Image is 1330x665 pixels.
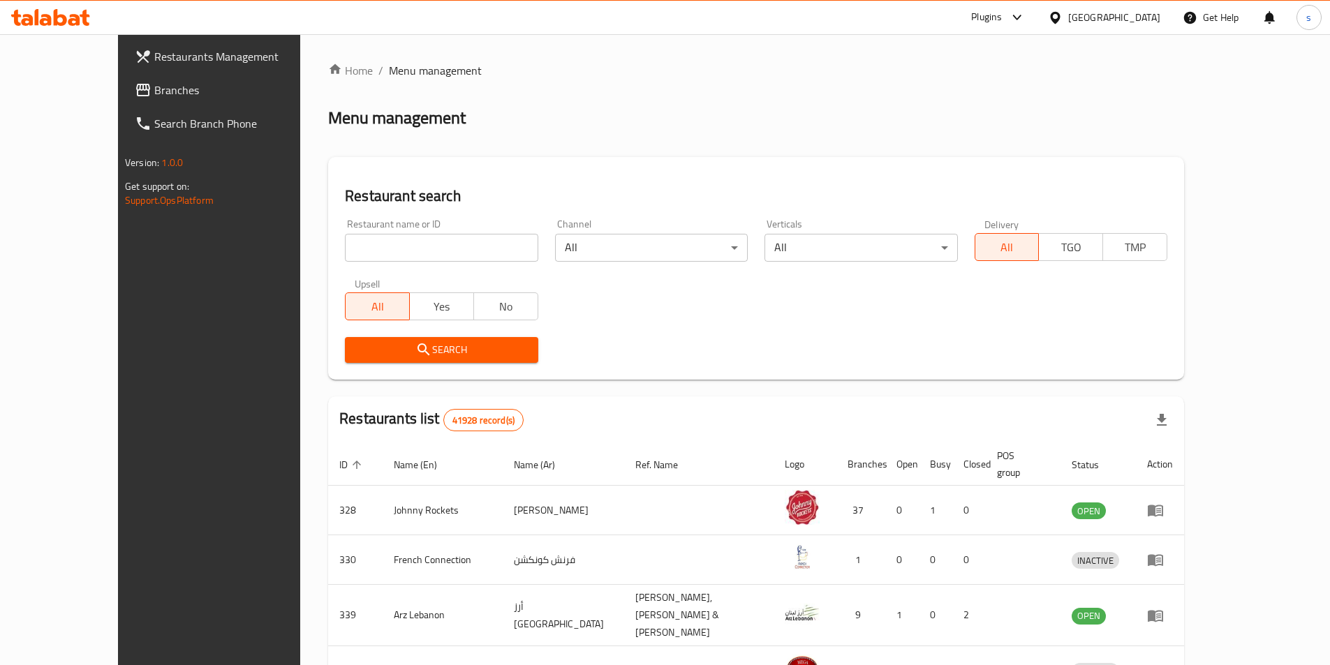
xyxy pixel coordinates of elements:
span: TGO [1044,237,1098,257]
span: Ref. Name [635,456,696,473]
th: Branches [836,443,885,486]
span: All [351,297,404,317]
div: All [764,234,957,262]
h2: Restaurants list [339,408,524,431]
span: OPEN [1072,608,1106,624]
td: 339 [328,585,383,646]
td: 37 [836,486,885,535]
label: Delivery [984,219,1019,229]
div: [GEOGRAPHIC_DATA] [1068,10,1160,25]
td: 0 [919,585,952,646]
div: Menu [1147,502,1173,518]
td: [PERSON_NAME],[PERSON_NAME] & [PERSON_NAME] [624,585,774,646]
td: 1 [919,486,952,535]
span: Status [1072,456,1117,473]
a: Search Branch Phone [124,107,340,140]
span: ID [339,456,366,473]
div: Menu [1147,607,1173,624]
span: Menu management [389,62,482,79]
img: Johnny Rockets [785,490,820,525]
span: 41928 record(s) [444,414,523,427]
td: Johnny Rockets [383,486,503,535]
div: Export file [1145,403,1178,437]
td: Arz Lebanon [383,585,503,646]
td: 330 [328,535,383,585]
div: All [555,234,748,262]
span: INACTIVE [1072,553,1119,569]
div: INACTIVE [1072,552,1119,569]
td: 0 [885,535,919,585]
td: 2 [952,585,986,646]
button: All [345,292,410,320]
div: Total records count [443,409,524,431]
h2: Menu management [328,107,466,129]
span: Name (Ar) [514,456,573,473]
label: Upsell [355,278,380,288]
li: / [378,62,383,79]
div: Plugins [971,9,1002,26]
td: 0 [952,486,986,535]
td: [PERSON_NAME] [503,486,624,535]
a: Support.OpsPlatform [125,191,214,209]
span: TMP [1109,237,1162,257]
th: Open [885,443,919,486]
th: Logo [774,443,836,486]
td: 1 [885,585,919,646]
nav: breadcrumb [328,62,1184,79]
th: Action [1136,443,1184,486]
img: Arz Lebanon [785,595,820,630]
td: فرنش كونكشن [503,535,624,585]
span: All [981,237,1034,257]
button: Yes [409,292,474,320]
span: POS group [997,447,1044,481]
img: French Connection [785,539,820,574]
span: Name (En) [394,456,455,473]
td: 328 [328,486,383,535]
span: Search Branch Phone [154,115,329,132]
span: Get support on: [125,177,189,195]
button: TGO [1038,233,1103,261]
h2: Restaurant search [345,186,1167,207]
td: أرز [GEOGRAPHIC_DATA] [503,585,624,646]
td: 0 [885,486,919,535]
button: No [473,292,538,320]
span: 1.0.0 [161,154,183,172]
a: Branches [124,73,340,107]
th: Closed [952,443,986,486]
td: French Connection [383,535,503,585]
span: Branches [154,82,329,98]
div: Menu [1147,551,1173,568]
button: All [975,233,1040,261]
span: No [480,297,533,317]
td: 0 [919,535,952,585]
div: OPEN [1072,608,1106,625]
span: Search [356,341,526,359]
td: 9 [836,585,885,646]
button: TMP [1102,233,1167,261]
span: Restaurants Management [154,48,329,65]
span: Yes [415,297,468,317]
td: 1 [836,535,885,585]
span: Version: [125,154,159,172]
span: OPEN [1072,503,1106,519]
input: Search for restaurant name or ID.. [345,234,538,262]
td: 0 [952,535,986,585]
a: Home [328,62,373,79]
th: Busy [919,443,952,486]
button: Search [345,337,538,363]
span: s [1306,10,1311,25]
a: Restaurants Management [124,40,340,73]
